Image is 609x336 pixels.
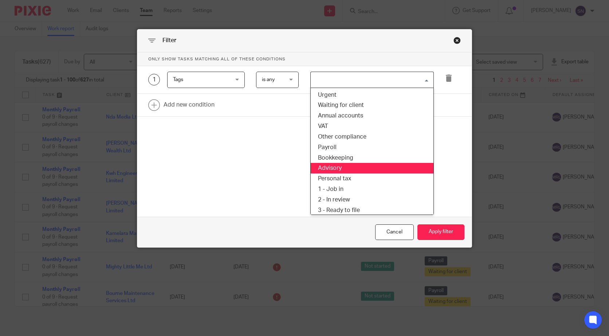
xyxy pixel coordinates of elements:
[311,90,433,100] li: Urgent
[311,173,433,184] li: Personal tax
[453,37,461,44] div: Close this dialog window
[375,224,414,240] div: Close this dialog window
[311,100,433,111] li: Waiting for client
[311,195,433,205] li: 2 - In review
[310,72,434,88] div: Search for option
[311,205,433,216] li: 3 - Ready to file
[311,73,429,86] input: Search for option
[311,163,433,173] li: Advisory
[137,52,472,66] p: Only show tasks matching all of these conditions
[311,153,433,163] li: Bookkeeping
[311,142,433,153] li: Payroll
[173,77,183,82] span: Tags
[162,37,176,43] span: Filter
[148,74,160,85] div: 1
[311,121,433,132] li: VAT
[262,77,275,82] span: is any
[311,132,433,142] li: Other compliance
[311,111,433,121] li: Annual accounts
[417,224,464,240] button: Apply filter
[311,184,433,195] li: 1 - Job in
